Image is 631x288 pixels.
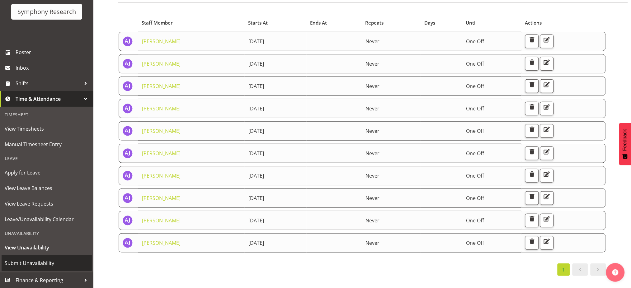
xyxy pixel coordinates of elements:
[540,191,554,205] button: Edit Unavailability
[123,216,133,225] img: aditi-jaiswal1830.jpg
[142,128,181,134] a: [PERSON_NAME]
[5,183,89,193] span: View Leave Balances
[142,239,181,246] a: [PERSON_NAME]
[16,79,81,88] span: Shifts
[248,172,264,179] span: [DATE]
[365,19,417,26] div: Repeats
[525,124,539,138] button: Delete Unavailability
[142,172,181,179] a: [PERSON_NAME]
[248,105,264,112] span: [DATE]
[248,239,264,246] span: [DATE]
[248,195,264,202] span: [DATE]
[540,169,554,183] button: Edit Unavailability
[2,121,92,137] a: View Timesheets
[2,180,92,196] a: View Leave Balances
[525,35,539,48] button: Delete Unavailability
[248,83,264,90] span: [DATE]
[16,276,81,285] span: Finance & Reporting
[540,236,554,250] button: Edit Unavailability
[540,57,554,71] button: Edit Unavailability
[525,169,539,183] button: Delete Unavailability
[2,137,92,152] a: Manual Timesheet Entry
[123,36,133,46] img: aditi-jaiswal1830.jpg
[123,193,133,203] img: aditi-jaiswal1830.jpg
[466,172,484,179] span: One Off
[310,19,358,26] div: Ends At
[142,195,181,202] a: [PERSON_NAME]
[366,83,380,90] span: Never
[619,123,631,165] button: Feedback - Show survey
[525,146,539,160] button: Delete Unavailability
[366,239,380,246] span: Never
[2,196,92,211] a: View Leave Requests
[248,128,264,134] span: [DATE]
[540,102,554,115] button: Edit Unavailability
[540,214,554,227] button: Edit Unavailability
[2,255,92,271] a: Submit Unavailability
[525,236,539,250] button: Delete Unavailability
[466,195,484,202] span: One Off
[248,19,303,26] div: Starts At
[366,150,380,157] span: Never
[142,217,181,224] a: [PERSON_NAME]
[366,172,380,179] span: Never
[142,60,181,67] a: [PERSON_NAME]
[525,102,539,115] button: Delete Unavailability
[2,165,92,180] a: Apply for Leave
[525,214,539,227] button: Delete Unavailability
[123,126,133,136] img: aditi-jaiswal1830.jpg
[466,38,484,45] span: One Off
[540,146,554,160] button: Edit Unavailability
[248,217,264,224] span: [DATE]
[366,128,380,134] span: Never
[466,239,484,246] span: One Off
[540,35,554,48] button: Edit Unavailability
[2,152,92,165] div: Leave
[525,79,539,93] button: Delete Unavailability
[525,191,539,205] button: Delete Unavailability
[5,140,89,149] span: Manual Timesheet Entry
[2,227,92,240] div: Unavailability
[466,128,484,134] span: One Off
[16,94,81,104] span: Time & Attendance
[123,59,133,69] img: aditi-jaiswal1830.jpg
[5,199,89,208] span: View Leave Requests
[142,19,241,26] div: Staff Member
[466,150,484,157] span: One Off
[16,48,90,57] span: Roster
[142,150,181,157] a: [PERSON_NAME]
[525,19,602,26] div: Actions
[366,195,380,202] span: Never
[540,124,554,138] button: Edit Unavailability
[466,217,484,224] span: One Off
[366,217,380,224] span: Never
[123,238,133,248] img: aditi-jaiswal1830.jpg
[366,105,380,112] span: Never
[622,129,628,151] span: Feedback
[466,83,484,90] span: One Off
[366,60,380,67] span: Never
[123,104,133,114] img: aditi-jaiswal1830.jpg
[5,243,89,252] span: View Unavailability
[17,7,76,16] div: Symphony Research
[5,215,89,224] span: Leave/Unavailability Calendar
[466,19,518,26] div: Until
[466,105,484,112] span: One Off
[612,269,619,276] img: help-xxl-2.png
[248,60,264,67] span: [DATE]
[123,81,133,91] img: aditi-jaiswal1830.jpg
[424,19,459,26] div: Days
[123,148,133,158] img: aditi-jaiswal1830.jpg
[142,38,181,45] a: [PERSON_NAME]
[2,211,92,227] a: Leave/Unavailability Calendar
[525,57,539,71] button: Delete Unavailability
[248,150,264,157] span: [DATE]
[142,83,181,90] a: [PERSON_NAME]
[5,124,89,133] span: View Timesheets
[5,258,89,268] span: Submit Unavailability
[466,60,484,67] span: One Off
[16,63,90,72] span: Inbox
[142,105,181,112] a: [PERSON_NAME]
[2,108,92,121] div: Timesheet
[2,240,92,255] a: View Unavailability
